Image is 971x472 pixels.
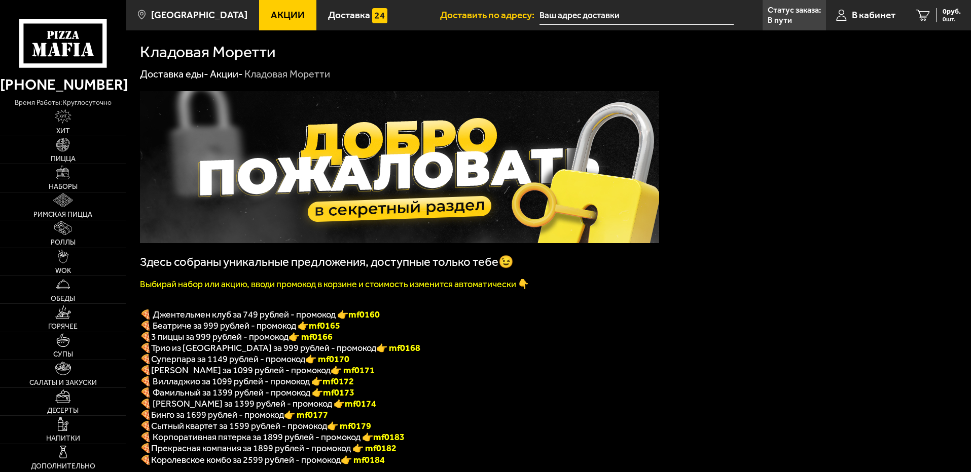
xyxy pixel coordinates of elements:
[31,463,95,470] span: Дополнительно
[140,431,405,443] span: 🍕 Корпоративная пятерка за 1899 рублей - промокод 👉
[151,353,305,365] span: Суперпара за 1149 рублей - промокод
[244,68,330,81] div: Кладовая Моретти
[151,331,289,342] span: 3 пиццы за 999 рублей - промокод
[140,398,376,409] span: 🍕 [PERSON_NAME] за 1399 рублей - промокод 👉
[151,342,376,353] span: Трио из [GEOGRAPHIC_DATA] за 999 рублей - промокод
[140,420,151,431] b: 🍕
[140,342,151,353] font: 🍕
[151,365,331,376] span: [PERSON_NAME] за 1099 рублей - промокод
[348,309,380,320] b: mf0160
[140,454,151,465] font: 🍕
[210,68,243,80] a: Акции-
[768,6,821,14] p: Статус заказа:
[140,91,659,243] img: 1024x1024
[140,255,514,269] span: Здесь собраны уникальные предложения, доступные только тебе😉
[140,409,151,420] b: 🍕
[48,323,78,330] span: Горячее
[151,420,327,431] span: Сытный квартет за 1599 рублей - промокод
[440,10,540,20] span: Доставить по адресу:
[140,309,380,320] span: 🍕 Джентельмен клуб за 749 рублей - промокод 👉
[852,10,895,20] span: В кабинет
[151,454,341,465] span: Королевское комбо за 2599 рублей - промокод
[323,387,354,398] b: mf0173
[140,320,340,331] span: 🍕 Беатриче за 999 рублей - промокод 👉
[56,128,70,135] span: Хит
[29,379,97,386] span: Салаты и закуски
[46,435,80,442] span: Напитки
[49,183,78,190] span: Наборы
[151,409,284,420] span: Бинго за 1699 рублей - промокод
[140,331,151,342] font: 🍕
[328,10,370,20] span: Доставка
[47,407,79,414] span: Десерты
[768,16,792,24] p: В пути
[540,6,734,25] span: Яхтенная улица, 34, подъезд 2
[151,443,352,454] span: Прекрасная компания за 1899 рублей - промокод
[51,155,76,163] span: Пицца
[284,409,328,420] b: 👉 mf0177
[140,44,276,60] h1: Кладовая Моретти
[309,320,340,331] b: mf0165
[53,351,73,358] span: Супы
[289,331,333,342] font: 👉 mf0166
[373,431,405,443] b: mf0183
[151,10,247,20] span: [GEOGRAPHIC_DATA]
[140,387,354,398] span: 🍕 Фамильный за 1399 рублей - промокод 👉
[331,365,375,376] b: 👉 mf0171
[305,353,349,365] font: 👉 mf0170
[372,8,387,23] img: 15daf4d41897b9f0e9f617042186c801.svg
[943,8,961,15] span: 0 руб.
[943,16,961,22] span: 0 шт.
[33,211,92,218] span: Римская пицца
[51,239,76,246] span: Роллы
[140,365,151,376] b: 🍕
[345,398,376,409] b: mf0174
[140,279,529,290] font: Выбирай набор или акцию, вводи промокод в корзине и стоимость изменится автоматически 👇
[341,454,385,465] font: 👉 mf0184
[55,267,71,274] span: WOK
[376,342,420,353] font: 👉 mf0168
[140,68,208,80] a: Доставка еды-
[540,6,734,25] input: Ваш адрес доставки
[51,295,75,302] span: Обеды
[140,376,354,387] span: 🍕 Вилладжио за 1099 рублей - промокод 👉
[271,10,305,20] span: Акции
[322,376,354,387] b: mf0172
[140,443,151,454] font: 🍕
[352,443,397,454] font: 👉 mf0182
[140,353,151,365] font: 🍕
[327,420,371,431] b: 👉 mf0179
